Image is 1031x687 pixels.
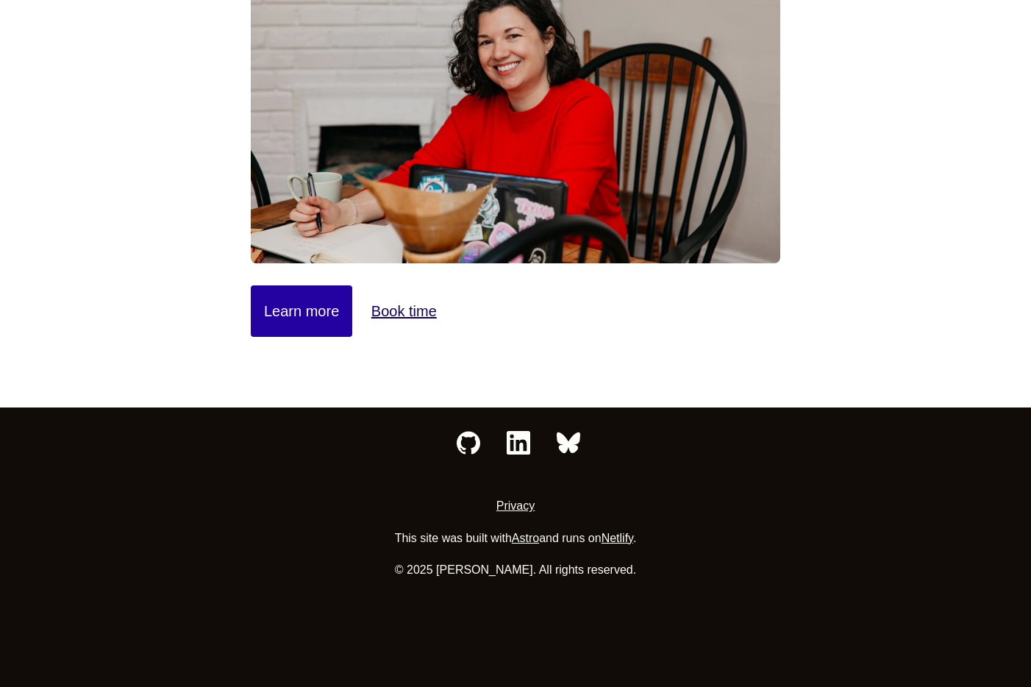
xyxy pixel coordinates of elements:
[512,532,539,544] a: Astro
[371,303,437,319] a: Book time
[251,285,352,337] a: Learn more
[496,499,535,512] a: Privacy
[602,532,633,544] a: Netlify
